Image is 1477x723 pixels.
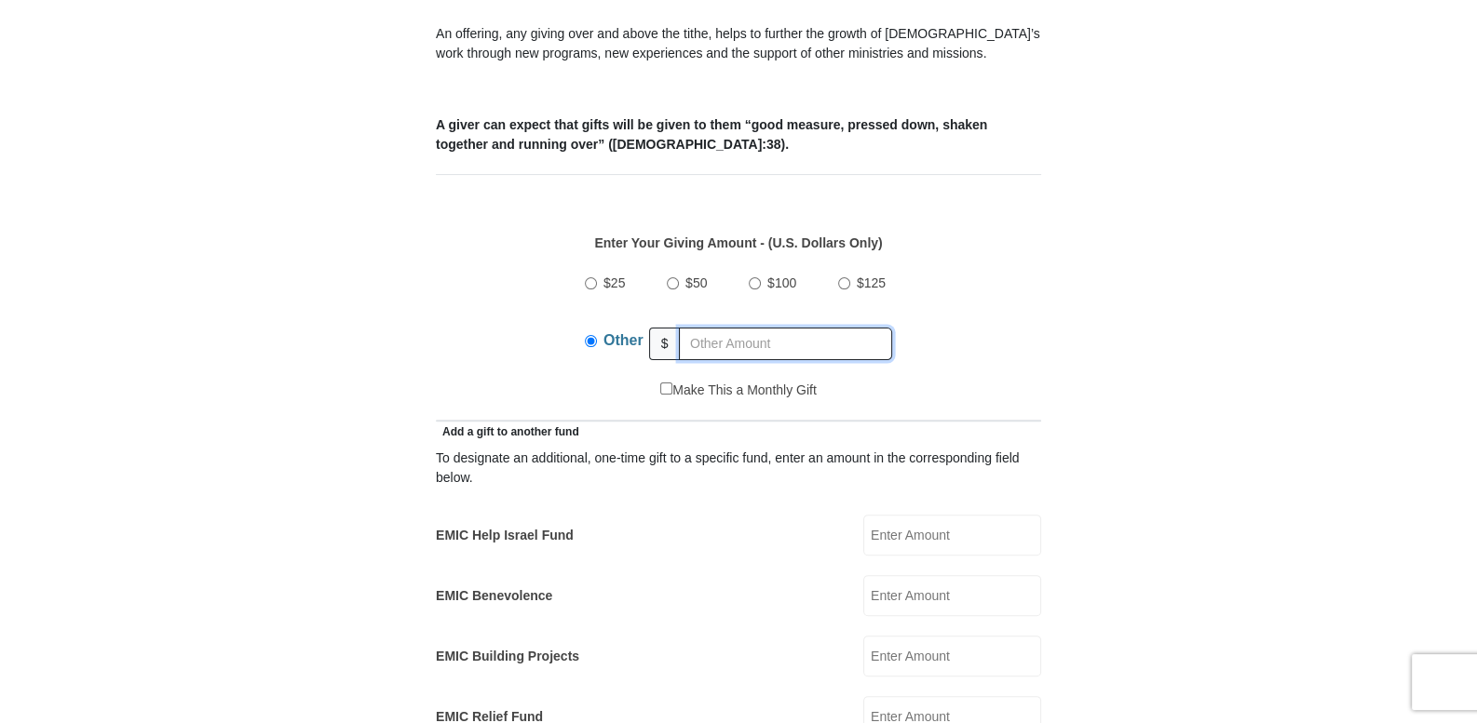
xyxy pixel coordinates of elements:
[685,275,707,290] span: $50
[660,382,672,395] input: Make This a Monthly Gift
[857,275,886,290] span: $125
[436,117,987,152] b: A giver can expect that gifts will be given to them “good measure, pressed down, shaken together ...
[436,647,579,666] label: EMIC Building Projects
[436,586,552,606] label: EMIC Benevolence
[863,515,1041,556] input: Enter Amount
[603,332,644,348] span: Other
[603,275,625,290] span: $25
[436,449,1041,488] div: To designate an additional, one-time gift to a specific fund, enter an amount in the correspondin...
[660,381,817,400] label: Make This a Monthly Gift
[436,425,579,438] span: Add a gift to another fund
[863,575,1041,616] input: Enter Amount
[863,636,1041,676] input: Enter Amount
[436,24,1041,63] p: An offering, any giving over and above the tithe, helps to further the growth of [DEMOGRAPHIC_DAT...
[436,526,574,545] label: EMIC Help Israel Fund
[649,328,681,360] span: $
[679,328,892,360] input: Other Amount
[767,275,796,290] span: $100
[594,235,882,250] strong: Enter Your Giving Amount - (U.S. Dollars Only)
